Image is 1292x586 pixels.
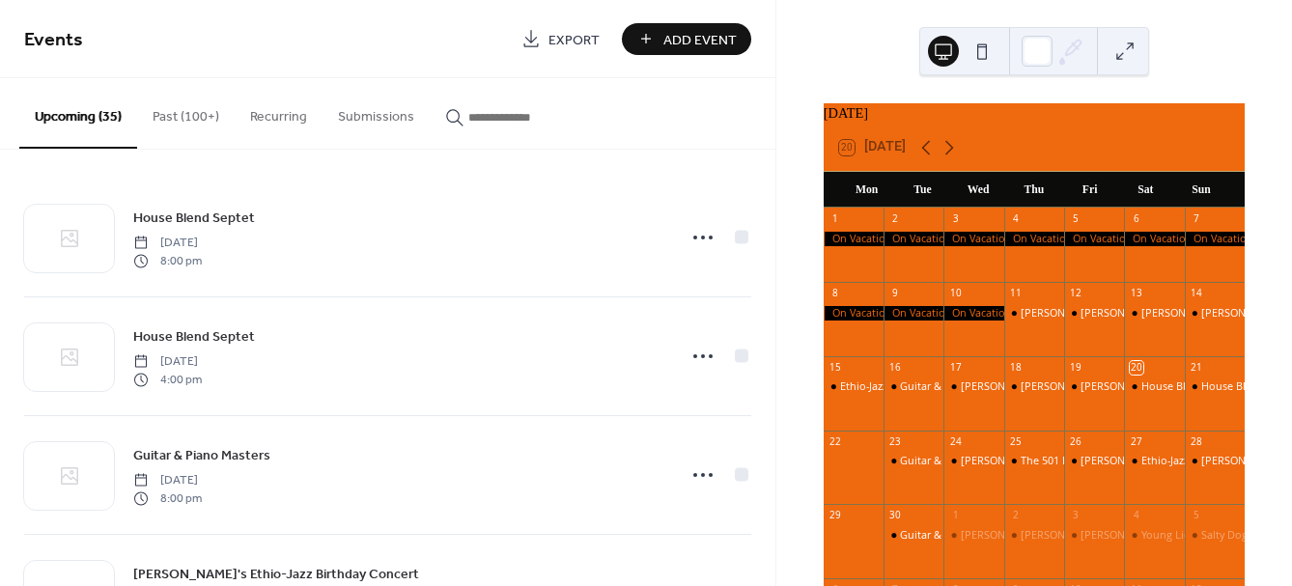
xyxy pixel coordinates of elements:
button: Submissions [323,78,430,147]
div: Ted Quinlan Quartet [1064,379,1124,394]
div: Thu [1006,172,1062,209]
div: On Vacation [884,306,943,321]
span: Add Event [663,30,737,50]
div: 18 [1009,361,1023,375]
div: Allison Au Quartet [1004,528,1064,543]
div: [PERSON_NAME] Quartet [1021,528,1144,543]
div: [PERSON_NAME] Quartet [1021,379,1144,394]
div: Young Lions! [1141,528,1205,543]
div: On Vacation [824,306,884,321]
div: 2 [1009,510,1023,523]
div: Hirut Hoot Comedy Night [1064,454,1124,468]
div: Sat [1118,172,1174,209]
div: Tue [895,172,951,209]
div: On Vacation [1064,232,1124,246]
div: 25 [1009,435,1023,449]
span: 4:00 pm [133,371,202,388]
div: [PERSON_NAME] Wilderness Ensemble [1021,306,1212,321]
div: 3 [949,213,963,227]
div: Ethio-Jazz [1124,454,1184,468]
div: Murley/Schwager/Swainson [1185,306,1245,321]
div: On Vacation [1185,232,1245,246]
div: [PERSON_NAME] Quartet [1081,379,1204,394]
div: Dave Young Trio [1185,454,1245,468]
div: Guitar & Piano Masters [900,528,1015,543]
div: [PERSON_NAME] JAM Session [961,379,1107,394]
div: 23 [889,435,903,449]
a: Guitar & Piano Masters [133,444,270,466]
div: Guitar & Piano Masters [884,454,943,468]
div: 5 [1069,213,1082,227]
div: Hannah Barstow Trio [1124,306,1184,321]
span: [DATE] [133,353,202,371]
a: Export [507,23,614,55]
div: Mon [839,172,895,209]
div: 15 [829,361,842,375]
div: On Vacation [1124,232,1184,246]
div: 12 [1069,287,1082,300]
div: 16 [889,361,903,375]
span: Events [24,21,83,59]
div: Guitar & Piano Masters [884,379,943,394]
button: Upcoming (35) [19,78,137,149]
span: 8:00 pm [133,252,202,269]
div: [PERSON_NAME] JAM Session [961,528,1107,543]
div: 19 [1069,361,1082,375]
button: Add Event [622,23,751,55]
div: Terry Clarke's JAM Session [943,379,1003,394]
div: 21 [1190,361,1203,375]
div: On Vacation [884,232,943,246]
span: House Blend Septet [133,327,255,348]
div: House Blend Septet [1124,379,1184,394]
div: Ethio-Jazz [1141,454,1189,468]
div: On Vacation [1004,232,1064,246]
div: 28 [1190,435,1203,449]
span: Export [548,30,600,50]
div: Young Lions! [1124,528,1184,543]
div: 3 [1069,510,1082,523]
div: 9 [889,287,903,300]
div: 24 [949,435,963,449]
div: Wed [950,172,1006,209]
div: [DATE] [824,103,1245,125]
a: House Blend Septet [133,207,255,229]
button: Recurring [235,78,323,147]
div: 4 [1130,510,1143,523]
div: Tibebe's Ethio-Jazz Birthday Concert [943,454,1003,468]
div: On Vacation [824,232,884,246]
div: House Blend Septet [1185,379,1245,394]
div: 10 [949,287,963,300]
button: Past (100+) [137,78,235,147]
div: [PERSON_NAME] Comedy Night [1081,454,1237,468]
div: Allison Au Quartet [1064,528,1124,543]
span: [DATE] [133,235,202,252]
div: 7 [1190,213,1203,227]
span: [PERSON_NAME]'s Ethio-Jazz Birthday Concert [133,565,419,585]
div: The 501 East [1021,454,1082,468]
div: 20 [1130,361,1143,375]
div: Guitar & Piano Masters [900,454,1015,468]
div: Salty Dog Trio [1185,528,1245,543]
div: 11 [1009,287,1023,300]
div: 6 [1130,213,1143,227]
div: [PERSON_NAME] Wilderness Ensemble [1081,306,1272,321]
div: Doug Wilde Wilderness Ensemble [1004,306,1064,321]
div: 26 [1069,435,1082,449]
span: Guitar & Piano Masters [133,446,270,466]
span: [DATE] [133,472,202,489]
div: Ted Quinlan Quartet [1004,379,1064,394]
span: House Blend Septet [133,209,255,229]
div: 22 [829,435,842,449]
div: Ethio-Jazz Special Event [824,379,884,394]
div: Sun [1173,172,1229,209]
div: Terry Clarke's JAM Session [943,528,1003,543]
div: 14 [1190,287,1203,300]
div: House Blend Septet [1141,379,1240,394]
div: 30 [889,510,903,523]
div: The 501 East [1004,454,1064,468]
div: 29 [829,510,842,523]
div: 13 [1130,287,1143,300]
div: Ethio-Jazz Special Event [840,379,955,394]
div: 4 [1009,213,1023,227]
